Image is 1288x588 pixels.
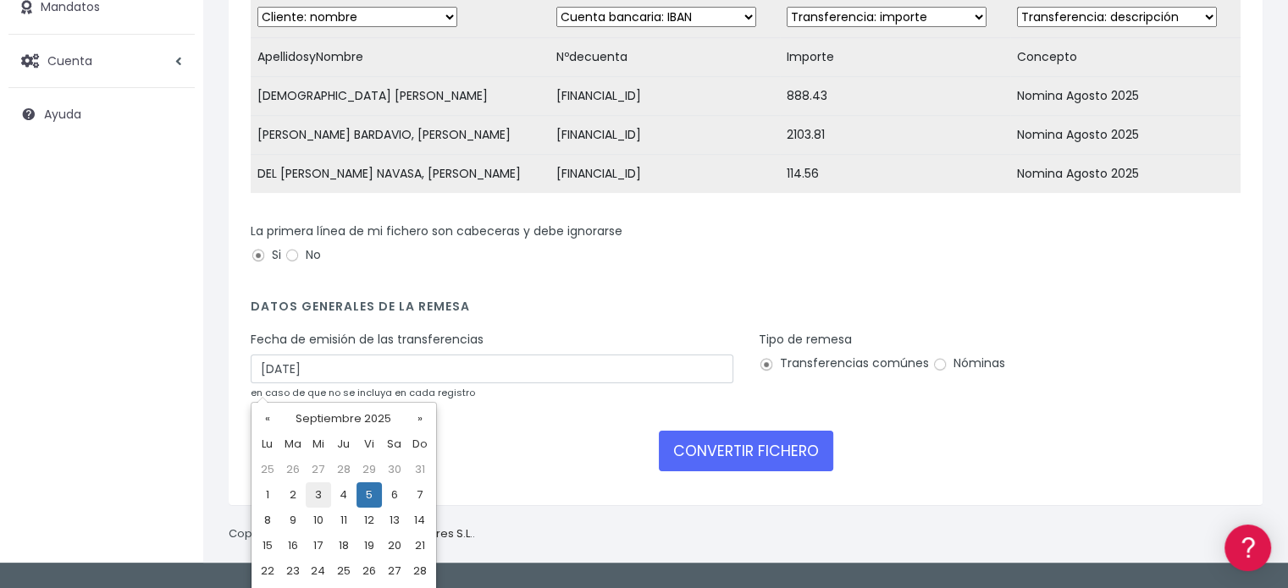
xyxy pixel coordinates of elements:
[17,118,322,134] div: Información general
[1010,38,1241,77] td: Concepto
[382,457,407,482] td: 30
[306,533,331,558] td: 17
[251,38,550,77] td: ApellidosyNombre
[659,431,833,471] button: CONVERTIR FICHERO
[407,431,433,457] th: Do
[407,482,433,508] td: 7
[306,431,331,457] th: Mi
[382,431,407,457] th: Sa
[780,77,1010,116] td: 888.43
[255,508,280,533] td: 8
[382,508,407,533] td: 13
[17,406,322,422] div: Programadores
[251,299,1241,322] h4: Datos generales de la remesa
[357,457,382,482] td: 29
[17,187,322,203] div: Convertir ficheros
[306,482,331,508] td: 3
[407,558,433,584] td: 28
[17,293,322,319] a: Perfiles de empresas
[1010,116,1241,155] td: Nomina Agosto 2025
[357,508,382,533] td: 12
[759,354,929,372] label: Transferencias comúnes
[407,508,433,533] td: 14
[280,482,306,508] td: 2
[550,116,780,155] td: [FINANCIAL_ID]
[233,487,326,503] a: POWERED BY ENCHANT
[407,406,433,431] th: »
[255,431,280,457] th: Lu
[255,482,280,508] td: 1
[932,354,1005,372] label: Nóminas
[255,558,280,584] td: 22
[251,116,550,155] td: [PERSON_NAME] BARDAVIO, [PERSON_NAME]
[306,558,331,584] td: 24
[17,453,322,482] button: Contáctanos
[251,77,550,116] td: [DEMOGRAPHIC_DATA] [PERSON_NAME]
[1010,77,1241,116] td: Nomina Agosto 2025
[780,155,1010,194] td: 114.56
[17,144,322,170] a: Información general
[382,533,407,558] td: 20
[280,457,306,482] td: 26
[306,508,331,533] td: 10
[255,533,280,558] td: 15
[550,38,780,77] td: Nºdecuenta
[17,214,322,240] a: Formatos
[357,558,382,584] td: 26
[331,508,357,533] td: 11
[780,116,1010,155] td: 2103.81
[331,431,357,457] th: Ju
[357,533,382,558] td: 19
[251,386,475,399] small: en caso de que no se incluya en cada registro
[251,223,622,240] label: La primera línea de mi fichero son cabeceras y debe ignorarse
[382,482,407,508] td: 6
[280,508,306,533] td: 9
[285,246,321,264] label: No
[44,106,81,123] span: Ayuda
[280,431,306,457] th: Ma
[550,155,780,194] td: [FINANCIAL_ID]
[255,457,280,482] td: 25
[17,336,322,352] div: Facturación
[8,96,195,132] a: Ayuda
[17,432,322,459] a: API
[1010,155,1241,194] td: Nomina Agosto 2025
[280,533,306,558] td: 16
[331,482,357,508] td: 4
[229,525,475,543] p: Copyright © 2025 .
[251,155,550,194] td: DEL [PERSON_NAME] NAVASA, [PERSON_NAME]
[17,363,322,389] a: General
[382,558,407,584] td: 27
[550,77,780,116] td: [FINANCIAL_ID]
[331,558,357,584] td: 25
[280,558,306,584] td: 23
[251,331,484,349] label: Fecha de emisión de las transferencias
[17,267,322,293] a: Videotutoriales
[357,482,382,508] td: 5
[306,457,331,482] td: 27
[47,52,92,69] span: Cuenta
[407,533,433,558] td: 21
[407,457,433,482] td: 31
[357,431,382,457] th: Vi
[280,406,407,431] th: Septiembre 2025
[759,331,852,349] label: Tipo de remesa
[331,457,357,482] td: 28
[331,533,357,558] td: 18
[255,406,280,431] th: «
[8,43,195,79] a: Cuenta
[17,240,322,267] a: Problemas habituales
[251,246,281,264] label: Si
[780,38,1010,77] td: Importe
